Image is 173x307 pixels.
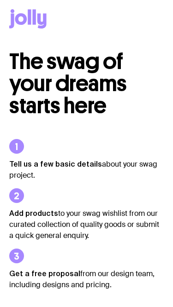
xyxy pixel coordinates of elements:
span: The swag of your dreams starts here [9,48,127,119]
p: from our design team, including designs and pricing. [9,268,164,290]
strong: Tell us a few basic details [9,160,102,168]
strong: Get a free proposal [9,269,80,278]
p: to your swag wishlist from our curated collection of quality goods or submit a quick general enqu... [9,208,164,241]
strong: Add products [9,209,58,217]
p: about your swag project. [9,158,164,181]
